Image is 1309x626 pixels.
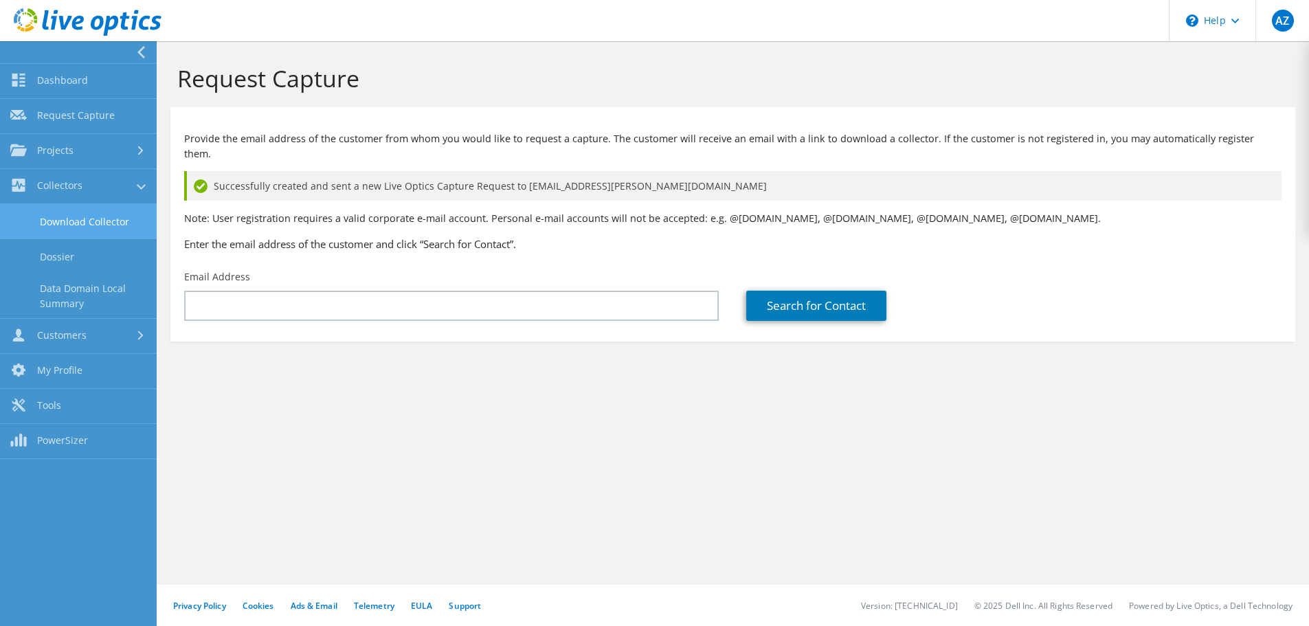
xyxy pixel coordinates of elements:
[861,600,958,612] li: Version: [TECHNICAL_ID]
[746,291,886,321] a: Search for Contact
[449,600,481,612] a: Support
[1129,600,1293,612] li: Powered by Live Optics, a Dell Technology
[184,236,1282,251] h3: Enter the email address of the customer and click “Search for Contact”.
[184,131,1282,161] p: Provide the email address of the customer from whom you would like to request a capture. The cust...
[354,600,394,612] a: Telemetry
[177,64,1282,93] h1: Request Capture
[1272,10,1294,32] span: AZ
[243,600,274,612] a: Cookies
[291,600,337,612] a: Ads & Email
[173,600,226,612] a: Privacy Policy
[214,179,767,194] span: Successfully created and sent a new Live Optics Capture Request to [EMAIL_ADDRESS][PERSON_NAME][D...
[184,270,250,284] label: Email Address
[411,600,432,612] a: EULA
[974,600,1112,612] li: © 2025 Dell Inc. All Rights Reserved
[184,211,1282,226] p: Note: User registration requires a valid corporate e-mail account. Personal e-mail accounts will ...
[1186,14,1198,27] svg: \n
